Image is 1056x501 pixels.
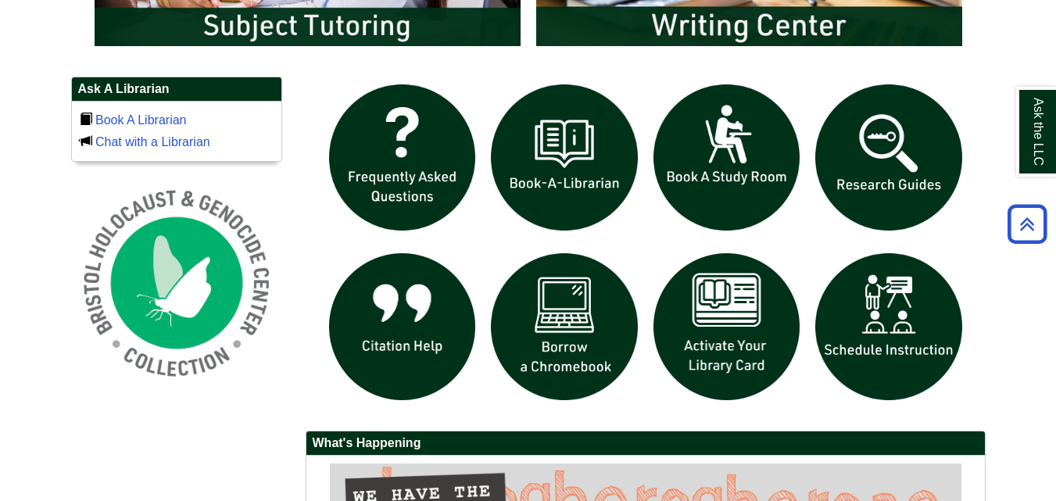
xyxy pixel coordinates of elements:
[807,77,970,239] img: Research Guides icon links to research guides web page
[483,77,646,239] img: Book a Librarian icon links to book a librarian web page
[321,245,484,408] img: citation help icon links to citation help guide page
[807,245,970,408] img: For faculty. Schedule Library Instruction icon links to form.
[71,177,282,388] img: Holocaust and Genocide Collection
[95,135,210,149] a: Chat with a Librarian
[1002,213,1052,234] a: Back to Top
[321,77,484,239] img: frequently asked questions
[306,431,985,456] h2: What's Happening
[483,245,646,408] img: Borrow a chromebook icon links to the borrow a chromebook web page
[95,113,187,127] a: Book A Librarian
[646,77,808,239] img: book a study room icon links to book a study room web page
[646,245,808,408] img: activate Library Card icon links to form to activate student ID into library card
[321,77,970,415] div: slideshow
[72,77,281,102] h2: Ask A Librarian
